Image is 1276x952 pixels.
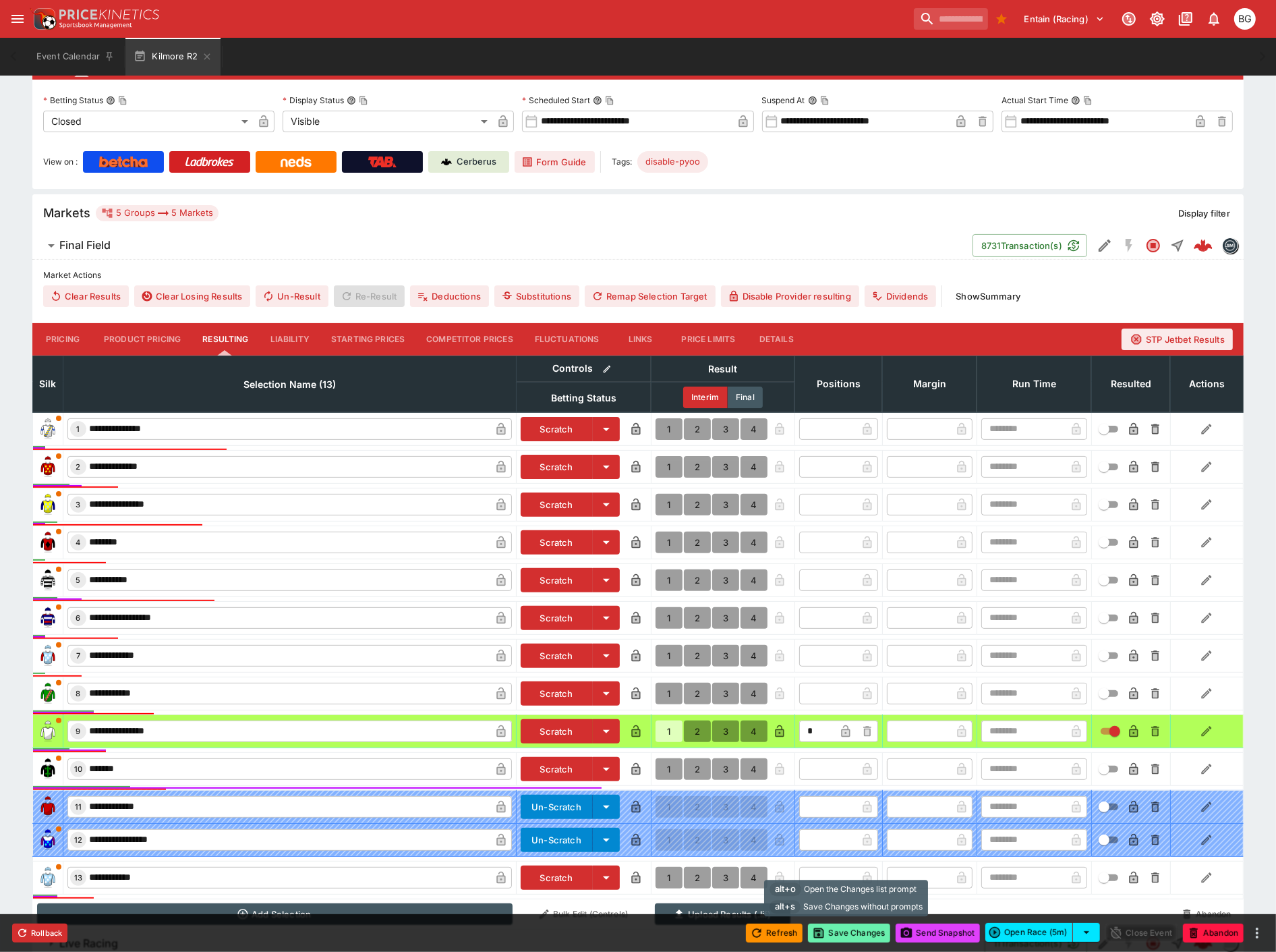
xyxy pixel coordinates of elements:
button: 1 [656,418,683,440]
span: 6 [74,613,84,623]
button: Display filter [1170,202,1238,224]
button: 4 [741,683,767,704]
img: Cerberus [441,157,452,167]
button: Betting StatusCopy To Clipboard [106,96,115,105]
div: Closed [43,111,253,132]
img: runner 13 [37,867,59,889]
button: Un-Scratch [521,828,593,852]
button: Liability [260,323,320,356]
div: Ben Grimstone [1234,8,1256,30]
img: runner 9 [37,721,59,742]
button: Scratch [521,417,593,441]
span: alt+s [770,901,801,914]
button: 3 [712,456,739,478]
a: Cerberus [428,151,509,173]
span: 8 [74,689,84,698]
button: 3 [712,569,739,591]
button: Add Selection [37,903,513,925]
button: 4 [741,569,767,591]
button: Links [610,323,671,356]
button: Select Tenant [1016,8,1113,30]
button: Closed [1141,233,1165,258]
button: Abandon [1183,924,1244,943]
button: Final [728,387,763,408]
div: split button [985,923,1100,942]
button: 3 [712,418,739,440]
button: Scratch [521,455,593,479]
img: runner 10 [37,758,59,780]
button: Product Pricing [93,323,192,356]
button: 3 [712,494,739,515]
button: 4 [741,418,767,440]
button: 4 [741,607,767,629]
p: Display Status [283,94,344,106]
th: Run Time [977,356,1091,412]
button: 4 [741,758,767,780]
th: Actions [1170,356,1243,412]
button: 1 [656,532,683,553]
img: logo-cerberus--red.svg [1194,236,1213,255]
label: View on : [43,151,78,173]
button: Details [746,323,807,356]
img: runner 5 [37,569,59,591]
button: 1 [656,645,683,667]
button: 3 [712,721,739,742]
button: Un-Result [256,285,328,307]
div: Betting Target: cerberus [637,151,708,173]
h6: Final Field [59,238,111,252]
span: alt+o [770,883,801,897]
button: Rollback [12,924,67,943]
span: Selection Name (13) [229,376,351,393]
button: 1 [656,867,683,889]
button: open drawer [5,7,30,31]
svg: Closed [1145,237,1161,254]
img: Neds [281,157,311,167]
button: more [1249,925,1265,941]
label: Tags: [612,151,632,173]
button: 1 [656,607,683,629]
button: Resulting [192,323,259,356]
button: Ben Grimstone [1230,4,1260,34]
input: search [914,8,988,30]
button: 8731Transaction(s) [973,234,1087,257]
button: SGM Disabled [1117,233,1141,258]
button: Scratch [521,644,593,668]
button: Documentation [1173,7,1198,31]
button: Clear Results [43,285,129,307]
div: 5 Groups 5 Markets [101,205,213,221]
span: 11 [72,802,84,812]
button: 4 [741,532,767,553]
button: Scratch [521,493,593,517]
span: 4 [74,538,84,547]
button: Substitutions [494,285,579,307]
th: Result [651,356,794,382]
button: Copy To Clipboard [1083,96,1093,105]
button: Edit Detail [1093,233,1117,258]
button: 3 [712,758,739,780]
button: Deductions [410,285,489,307]
button: 1 [656,569,683,591]
button: ShowSummary [948,285,1028,307]
a: Form Guide [515,151,595,173]
button: Kilmore R2 [125,38,221,76]
button: Event Calendar [28,38,123,76]
button: 4 [741,456,767,478]
div: 9ce27702-f50b-4c84-9f73-0486990bbc61 [1194,236,1213,255]
button: 2 [684,721,711,742]
div: Visible [283,111,492,132]
img: betmakers [1223,238,1238,253]
label: Market Actions [43,265,1233,285]
img: runner 4 [37,532,59,553]
button: Interim [683,387,728,408]
button: 2 [684,569,711,591]
button: Scratch [521,530,593,555]
button: Copy To Clipboard [118,96,127,105]
button: Copy To Clipboard [605,96,614,105]
span: Open the Changes list prompt [804,883,917,897]
button: 4 [741,867,767,889]
button: select merge strategy [1073,923,1100,942]
button: Straight [1165,233,1190,258]
span: 2 [74,462,84,472]
button: 2 [684,607,711,629]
